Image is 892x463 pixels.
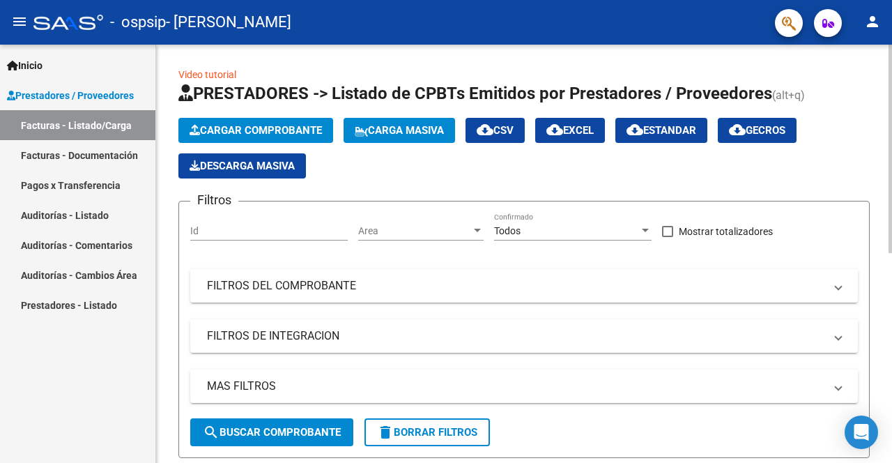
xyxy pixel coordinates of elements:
mat-expansion-panel-header: FILTROS DEL COMPROBANTE [190,269,858,303]
button: CSV [466,118,525,143]
span: CSV [477,124,514,137]
span: Gecros [729,124,785,137]
h3: Filtros [190,190,238,210]
mat-icon: cloud_download [729,121,746,138]
mat-panel-title: MAS FILTROS [207,379,824,394]
button: Descarga Masiva [178,153,306,179]
a: Video tutorial [178,69,236,80]
mat-icon: cloud_download [626,121,643,138]
span: Buscar Comprobante [203,426,341,439]
mat-icon: person [864,13,881,30]
span: Descarga Masiva [190,160,295,172]
button: Cargar Comprobante [178,118,333,143]
mat-expansion-panel-header: FILTROS DE INTEGRACION [190,319,858,353]
span: Inicio [7,58,43,73]
mat-icon: search [203,424,220,441]
button: Estandar [615,118,707,143]
span: - [PERSON_NAME] [166,7,291,38]
mat-icon: delete [377,424,394,441]
button: Buscar Comprobante [190,418,353,446]
mat-panel-title: FILTROS DEL COMPROBANTE [207,278,824,294]
span: Borrar Filtros [377,426,477,439]
span: Carga Masiva [355,124,444,137]
span: Prestadores / Proveedores [7,88,134,103]
span: Estandar [626,124,696,137]
div: Open Intercom Messenger [845,416,878,449]
span: EXCEL [546,124,594,137]
button: Borrar Filtros [364,418,490,446]
span: Mostrar totalizadores [679,223,773,240]
span: PRESTADORES -> Listado de CPBTs Emitidos por Prestadores / Proveedores [178,84,772,103]
span: Todos [494,225,521,236]
span: Cargar Comprobante [190,124,322,137]
span: (alt+q) [772,89,805,102]
span: - ospsip [110,7,166,38]
mat-expansion-panel-header: MAS FILTROS [190,370,858,403]
button: EXCEL [535,118,605,143]
span: Area [358,225,471,237]
mat-panel-title: FILTROS DE INTEGRACION [207,328,824,344]
mat-icon: menu [11,13,28,30]
button: Carga Masiva [344,118,455,143]
button: Gecros [718,118,797,143]
mat-icon: cloud_download [477,121,493,138]
mat-icon: cloud_download [546,121,563,138]
app-download-masive: Descarga masiva de comprobantes (adjuntos) [178,153,306,179]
